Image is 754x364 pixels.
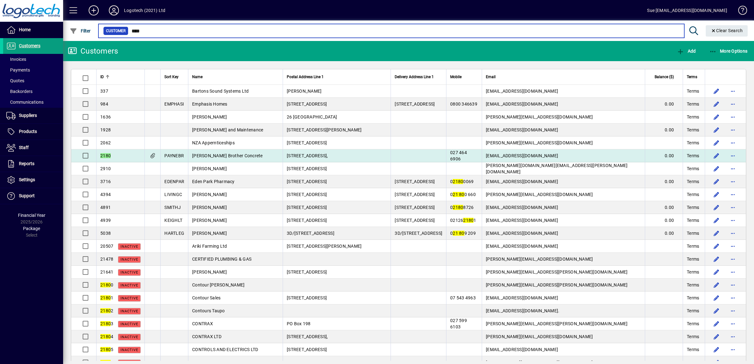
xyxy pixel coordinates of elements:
[728,86,738,96] button: More options
[711,28,743,33] span: Clear Search
[100,321,111,326] em: 2180
[100,334,111,339] em: 2180
[687,217,699,223] span: Terms
[68,25,92,37] button: Filter
[733,1,746,22] a: Knowledge Base
[3,124,63,140] a: Products
[192,127,263,132] span: [PERSON_NAME] and Maintenance
[164,179,184,184] span: EDENPAR
[192,257,251,262] span: CERTIFIED PLUMBING & GAS
[677,49,696,54] span: Add
[100,257,113,262] span: 21478
[100,73,141,80] div: ID
[100,308,113,313] span: 2
[19,129,37,134] span: Products
[19,193,35,198] span: Support
[192,166,227,171] span: [PERSON_NAME]
[100,282,111,287] em: 2180
[100,321,113,326] span: 3
[687,308,699,314] span: Terms
[121,283,138,287] span: Inactive
[395,179,435,184] span: [STREET_ADDRESS]
[728,112,738,122] button: More options
[647,5,727,15] div: Sue [EMAIL_ADDRESS][DOMAIN_NAME]
[711,280,722,290] button: Edit
[19,145,29,150] span: Staff
[395,73,434,80] span: Delivery Address Line 1
[486,308,559,313] span: [EMAIL_ADDRESS][DOMAIN_NAME].
[84,5,104,16] button: Add
[121,296,138,300] span: Inactive
[486,73,641,80] div: Email
[100,282,113,287] span: 0
[3,97,63,107] a: Communications
[164,218,182,223] span: KEIGHLT
[192,179,235,184] span: Eden Park Pharmacy
[19,27,31,32] span: Home
[121,309,138,313] span: Inactive
[19,161,34,166] span: Reports
[728,99,738,109] button: More options
[100,89,108,94] span: 337
[645,149,683,162] td: 0.00
[687,333,699,340] span: Terms
[192,231,227,236] span: [PERSON_NAME]
[287,244,362,249] span: [STREET_ADDRESS][PERSON_NAME]
[687,153,699,159] span: Terms
[192,73,203,80] span: Name
[3,188,63,204] a: Support
[395,101,435,107] span: [STREET_ADDRESS]
[711,293,722,303] button: Edit
[463,218,474,223] em: 2180
[121,348,138,352] span: Inactive
[728,332,738,342] button: More options
[287,334,328,339] span: [STREET_ADDRESS],
[453,231,464,236] em: 21 80
[709,49,748,54] span: More Options
[711,86,722,96] button: Edit
[687,230,699,236] span: Terms
[728,151,738,161] button: More options
[3,65,63,75] a: Payments
[287,295,327,300] span: [STREET_ADDRESS]
[486,257,593,262] span: [PERSON_NAME][EMAIL_ADDRESS][DOMAIN_NAME]
[287,89,321,94] span: [PERSON_NAME]
[19,43,40,48] span: Customers
[728,254,738,264] button: More options
[192,73,279,80] div: Name
[687,243,699,249] span: Terms
[6,78,24,83] span: Quotes
[3,172,63,188] a: Settings
[100,218,111,223] span: 4939
[687,178,699,185] span: Terms
[450,73,462,80] span: Mobile
[3,108,63,124] a: Suppliers
[395,205,435,210] span: [STREET_ADDRESS]
[192,153,263,158] span: [PERSON_NAME] Brother Concrete
[100,179,111,184] span: 3716
[486,269,628,274] span: [PERSON_NAME][EMAIL_ADDRESS][PERSON_NAME][DOMAIN_NAME]
[450,218,476,223] span: 02126 1
[645,201,683,214] td: 0.00
[100,114,111,119] span: 1636
[687,140,699,146] span: Terms
[728,344,738,355] button: More options
[287,166,327,171] span: [STREET_ADDRESS]
[486,101,558,107] span: [EMAIL_ADDRESS][DOMAIN_NAME]
[3,86,63,97] a: Backorders
[121,335,138,339] span: Inactive
[164,192,182,197] span: LIVINGC
[192,334,221,339] span: CONTRAX LTD
[106,28,126,34] span: Customer
[100,73,104,80] span: ID
[645,124,683,136] td: 0.00
[287,101,327,107] span: [STREET_ADDRESS]
[287,205,327,210] span: [STREET_ADDRESS]
[100,269,113,274] span: 21641
[192,321,213,326] span: CONTRAX
[728,241,738,251] button: More options
[486,244,558,249] span: [EMAIL_ADDRESS][DOMAIN_NAME]
[728,267,738,277] button: More options
[100,101,108,107] span: 984
[486,153,558,158] span: [EMAIL_ADDRESS][DOMAIN_NAME]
